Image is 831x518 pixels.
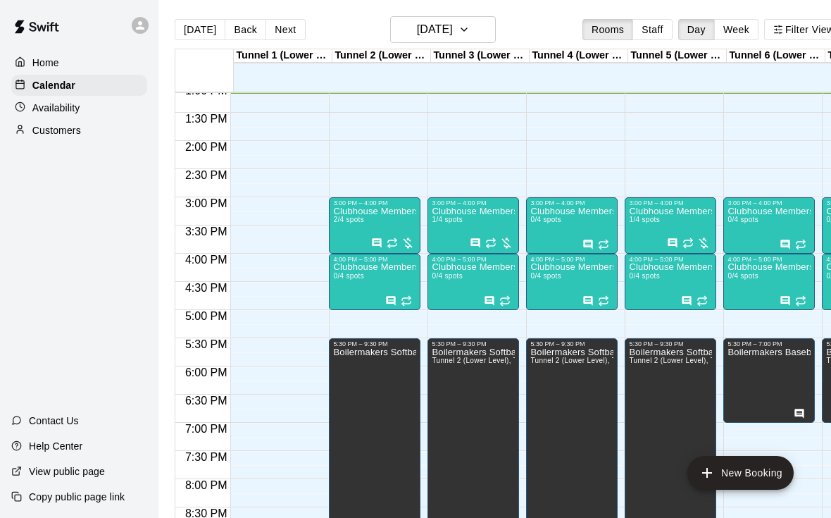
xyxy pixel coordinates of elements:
div: 4:00 PM – 5:00 PM [432,256,515,263]
div: 3:00 PM – 4:00 PM: Clubhouse Membership [427,197,519,254]
div: 3:00 PM – 4:00 PM [530,199,613,206]
div: 5:30 PM – 7:00 PM: Boilermakers Baseball 10U [723,338,815,423]
span: 1/4 spots filled [432,216,463,223]
p: Customers [32,123,81,137]
svg: Has notes [385,295,396,307]
p: Copy public page link [29,490,125,504]
span: 1:30 PM [182,113,231,125]
span: 0/4 spots filled [629,272,660,280]
div: 5:30 PM – 9:30 PM [333,340,416,347]
div: 4:00 PM – 5:00 PM: Clubhouse Membership [723,254,815,310]
svg: Has notes [582,295,594,307]
span: 8:00 PM [182,479,231,491]
span: Recurring event [795,239,806,250]
button: [DATE] [390,16,496,43]
button: [DATE] [175,19,225,40]
span: 7:00 PM [182,423,231,435]
button: Staff [632,19,673,40]
button: add [687,456,794,490]
div: 3:00 PM – 4:00 PM [432,199,515,206]
div: 4:00 PM – 5:00 PM [727,256,811,263]
div: 3:00 PM – 4:00 PM: Clubhouse Membership [526,197,618,254]
div: 5:30 PM – 9:30 PM [432,340,515,347]
a: Availability [11,97,147,118]
div: Tunnel 6 (Lower Level) [727,49,825,63]
span: 2:00 PM [182,141,231,153]
svg: Has notes [371,238,382,249]
span: 4:30 PM [182,282,231,294]
button: Week [714,19,758,40]
span: Tunnel 2 (Lower Level), Tunnel 3 (Lower Level), Tunnel 4 (Lower Level), Tunnel 5 (Lower Level) [432,357,752,364]
span: 0/4 spots filled [432,272,463,280]
span: Recurring event [696,295,708,307]
svg: Has notes [667,238,678,249]
button: Next [265,19,305,40]
span: 0/4 spots filled [530,272,561,280]
p: Calendar [32,78,75,92]
p: Contact Us [29,414,79,428]
div: 3:00 PM – 4:00 PM [727,199,811,206]
svg: Has notes [780,239,791,250]
div: 4:00 PM – 5:00 PM [333,256,416,263]
button: Day [678,19,715,40]
span: 7:30 PM [182,451,231,463]
span: Recurring event [499,295,511,307]
svg: Has notes [681,295,692,307]
div: 5:30 PM – 7:00 PM [727,340,811,347]
a: Home [11,52,147,73]
div: Tunnel 5 (Lower Level) [628,49,727,63]
div: 5:30 PM – 9:30 PM [530,340,613,347]
span: Recurring event [682,238,694,249]
div: 3:00 PM – 4:00 PM: Clubhouse Membership [625,197,716,254]
div: 3:00 PM – 4:00 PM: Clubhouse Membership [723,197,815,254]
span: 0/4 spots filled [727,216,758,223]
div: Tunnel 1 (Lower Level) [234,49,332,63]
span: 2/4 spots filled [333,216,364,223]
div: 4:00 PM – 5:00 PM: Clubhouse Membership [625,254,716,310]
div: 4:00 PM – 5:00 PM: Clubhouse Membership [526,254,618,310]
svg: Has notes [582,239,594,250]
span: Recurring event [387,238,398,249]
h6: [DATE] [417,20,453,39]
a: Customers [11,120,147,141]
svg: Has notes [484,295,495,307]
div: 3:00 PM – 4:00 PM [629,199,712,206]
span: 5:30 PM [182,338,231,350]
div: Tunnel 4 (Lower Level) [530,49,628,63]
div: 5:30 PM – 9:30 PM [629,340,712,347]
button: Rooms [582,19,633,40]
a: Calendar [11,75,147,96]
span: 3:00 PM [182,197,231,209]
span: Recurring event [598,239,609,250]
span: 2:30 PM [182,169,231,181]
span: 1/4 spots filled [629,216,660,223]
div: 3:00 PM – 4:00 PM: Clubhouse Membership [329,197,420,254]
span: 0/4 spots filled [333,272,364,280]
span: 4:00 PM [182,254,231,266]
p: Availability [32,101,80,115]
span: Recurring event [401,295,412,307]
div: 3:00 PM – 4:00 PM [333,199,416,206]
div: Tunnel 2 (Lower Level) [332,49,431,63]
svg: Has notes [794,408,805,419]
span: 3:30 PM [182,226,231,238]
p: View public page [29,464,105,479]
span: 0/4 spots filled [727,272,758,280]
span: Recurring event [598,295,609,307]
div: Tunnel 3 (Lower Level) [431,49,530,63]
span: 0/4 spots filled [530,216,561,223]
p: Home [32,56,59,70]
span: 5:00 PM [182,310,231,322]
p: Help Center [29,439,82,453]
button: Back [225,19,266,40]
svg: Has notes [780,295,791,307]
span: Recurring event [795,295,806,307]
div: 4:00 PM – 5:00 PM: Clubhouse Membership [329,254,420,310]
span: Recurring event [485,238,496,249]
div: 4:00 PM – 5:00 PM: Clubhouse Membership [427,254,519,310]
svg: Has notes [470,238,481,249]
